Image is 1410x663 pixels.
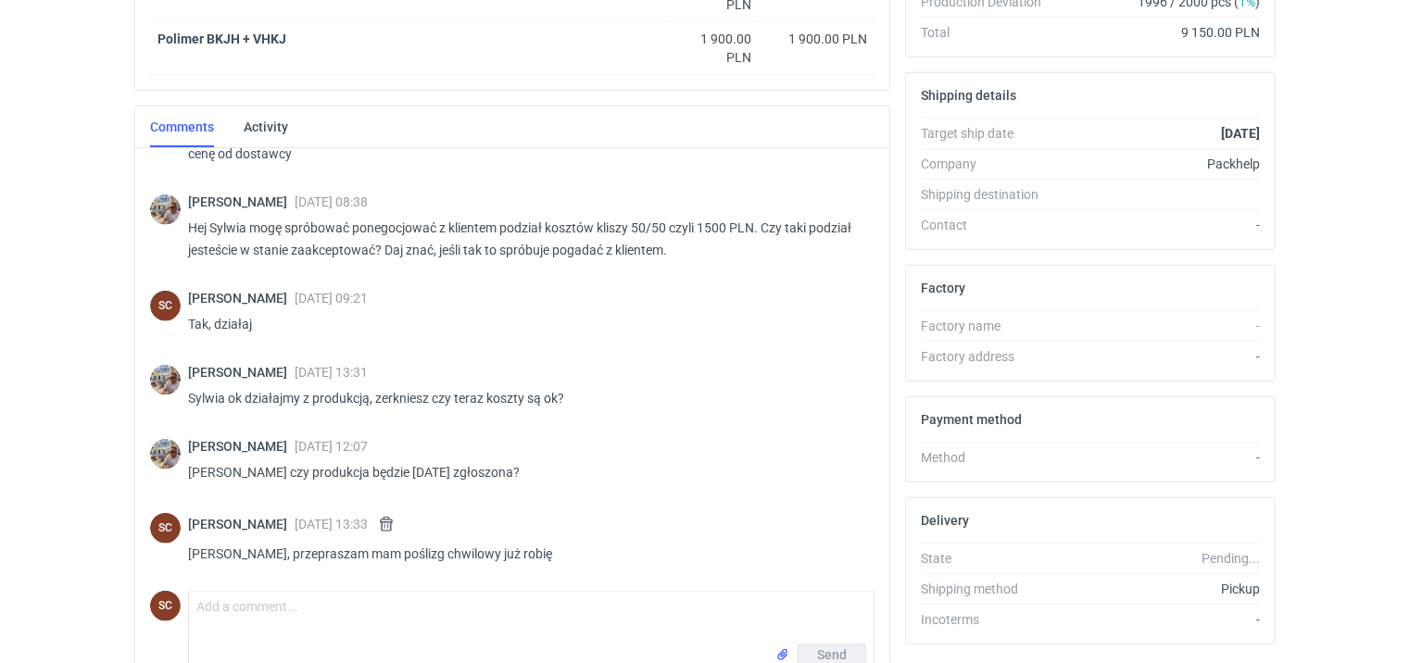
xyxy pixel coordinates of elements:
[1056,23,1260,42] div: 9 150.00 PLN
[150,106,214,147] a: Comments
[921,347,1056,366] div: Factory address
[766,30,867,48] div: 1 900.00 PLN
[921,124,1056,143] div: Target ship date
[921,549,1056,568] div: State
[1056,580,1260,598] div: Pickup
[921,155,1056,173] div: Company
[1056,448,1260,467] div: -
[921,216,1056,234] div: Contact
[921,412,1022,427] h2: Payment method
[921,580,1056,598] div: Shipping method
[674,30,751,67] div: 1 900.00 PLN
[188,517,295,532] span: [PERSON_NAME]
[1221,126,1260,141] strong: [DATE]
[150,513,181,544] div: Sylwia Cichórz
[1056,347,1260,366] div: -
[157,31,286,46] strong: Polimer BKJH + VHKJ
[1202,551,1260,566] em: Pending...
[188,313,860,335] p: Tak, działaj
[295,365,368,380] span: [DATE] 13:31
[150,439,181,469] img: Michał Palasek
[921,88,1016,103] h2: Shipping details
[150,194,181,225] img: Michał Palasek
[188,387,860,409] p: Sylwia ok działajmy z produkcją, zerkniesz czy teraz koszty są ok?
[295,517,368,532] span: [DATE] 13:33
[150,291,181,321] div: Sylwia Cichórz
[921,448,1056,467] div: Method
[1056,155,1260,173] div: Packhelp
[150,513,181,544] figcaption: SC
[1056,610,1260,629] div: -
[921,610,1056,629] div: Incoterms
[150,291,181,321] figcaption: SC
[921,317,1056,335] div: Factory name
[921,185,1056,204] div: Shipping destination
[188,194,295,209] span: [PERSON_NAME]
[921,23,1056,42] div: Total
[1056,317,1260,335] div: -
[1056,216,1260,234] div: -
[817,648,847,661] span: Send
[188,543,860,565] p: [PERSON_NAME], przepraszam mam poślizg chwilowy już robię
[150,591,181,621] figcaption: SC
[188,439,295,454] span: [PERSON_NAME]
[295,439,368,454] span: [DATE] 12:07
[244,106,288,147] a: Activity
[921,281,965,295] h2: Factory
[188,461,860,483] p: [PERSON_NAME] czy produkcja będzie [DATE] zgłoszona?
[295,194,368,209] span: [DATE] 08:38
[188,291,295,306] span: [PERSON_NAME]
[188,217,860,261] p: Hej Sylwia mogę spróbować ponegocjować z klientem podział kosztów kliszy 50/50 czyli 1500 PLN. Cz...
[188,365,295,380] span: [PERSON_NAME]
[150,365,181,395] img: Michał Palasek
[295,291,368,306] span: [DATE] 09:21
[150,591,181,621] div: Sylwia Cichórz
[921,513,969,528] h2: Delivery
